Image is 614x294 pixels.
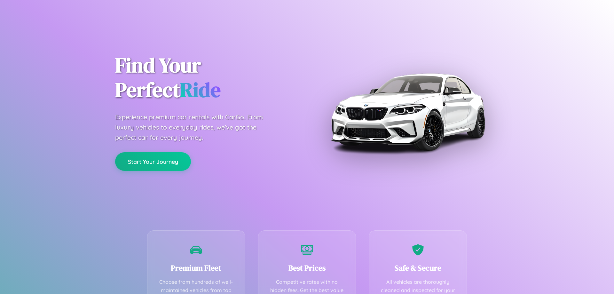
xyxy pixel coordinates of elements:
[115,152,191,171] button: Start Your Journey
[115,53,297,102] h1: Find Your Perfect
[115,112,275,143] p: Experience premium car rentals with CarGo. From luxury vehicles to everyday rides, we've got the ...
[328,32,488,192] img: Premium BMW car rental vehicle
[180,76,221,104] span: Ride
[268,263,346,273] h3: Best Prices
[157,263,235,273] h3: Premium Fleet
[379,263,457,273] h3: Safe & Secure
